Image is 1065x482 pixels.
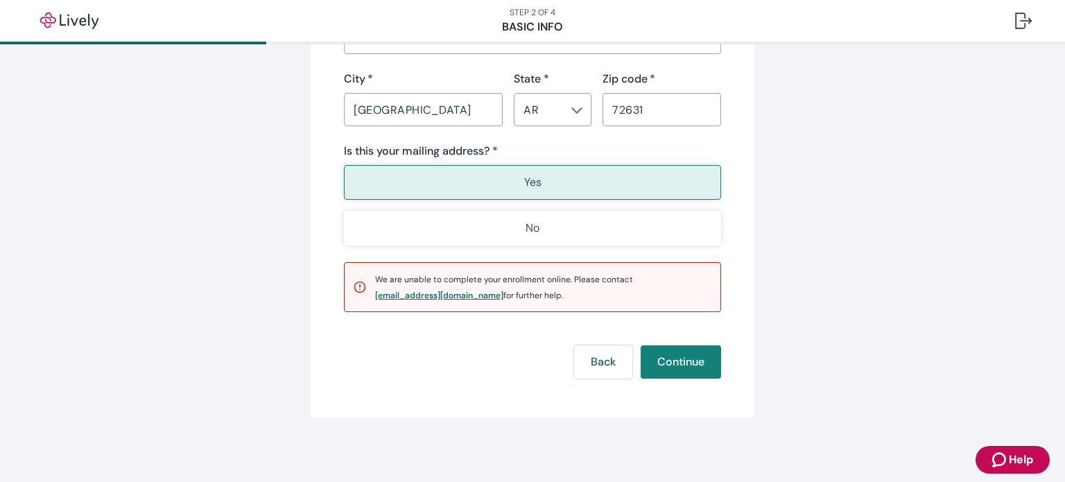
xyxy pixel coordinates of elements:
[571,105,582,116] svg: Chevron icon
[344,165,721,200] button: Yes
[344,211,721,246] button: No
[1004,4,1043,37] button: Log out
[1009,451,1033,468] span: Help
[375,291,503,300] div: [EMAIL_ADDRESS][DOMAIN_NAME]
[526,220,539,236] p: No
[375,291,503,300] a: support email
[992,451,1009,468] svg: Zendesk support icon
[603,71,655,87] label: Zip code
[344,143,498,160] label: Is this your mailing address? *
[344,71,373,87] label: City
[344,96,503,123] input: City
[524,174,542,191] p: Yes
[574,345,632,379] button: Back
[641,345,721,379] button: Continue
[375,274,633,301] span: We are unable to complete your enrollment online. Please contact for further help.
[514,71,549,87] label: State *
[976,446,1050,474] button: Zendesk support iconHelp
[518,100,564,119] input: --
[603,96,721,123] input: Zip code
[570,103,584,117] button: Open
[31,12,108,29] img: Lively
